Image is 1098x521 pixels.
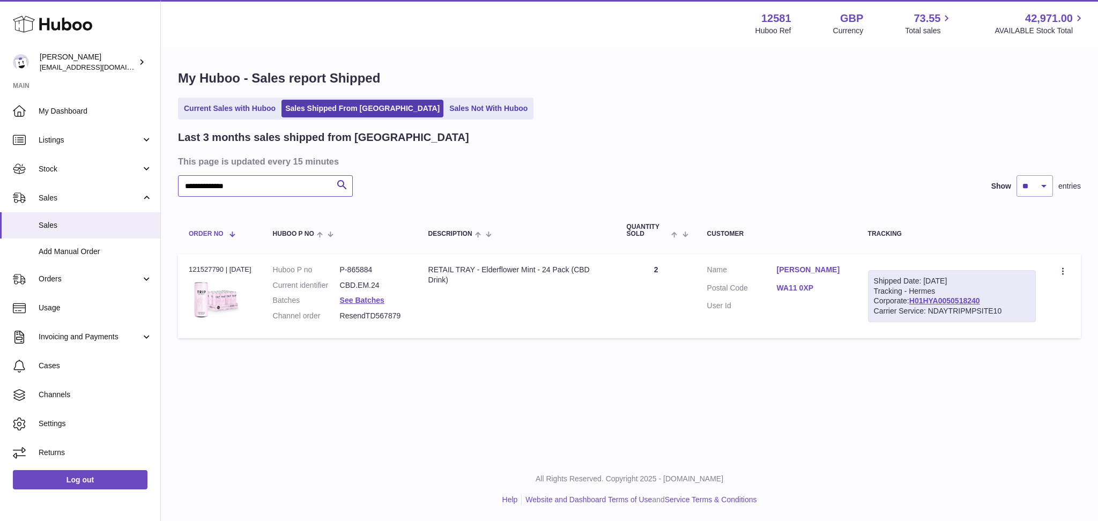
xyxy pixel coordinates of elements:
img: 125811697031383.png [189,278,242,321]
dt: User Id [707,301,777,311]
a: Help [502,495,518,504]
span: Returns [39,448,152,458]
span: Settings [39,419,152,429]
a: Service Terms & Conditions [665,495,757,504]
span: My Dashboard [39,106,152,116]
dd: CBD.EM.24 [340,280,407,291]
a: Sales Not With Huboo [446,100,531,117]
label: Show [991,181,1011,191]
span: Channels [39,390,152,400]
dt: Postal Code [707,283,777,296]
img: ibrewis@drink-trip.com [13,54,29,70]
h3: This page is updated every 15 minutes [178,155,1078,167]
span: Usage [39,303,152,313]
a: Website and Dashboard Terms of Use [525,495,652,504]
span: Orders [39,274,141,284]
a: [PERSON_NAME] [777,265,847,275]
span: Cases [39,361,152,371]
p: All Rights Reserved. Copyright 2025 - [DOMAIN_NAME] [169,474,1089,484]
span: Order No [189,230,224,237]
dt: Batches [273,295,340,306]
div: RETAIL TRAY - Elderflower Mint - 24 Pack (CBD Drink) [428,265,605,285]
a: H01HYA0050518240 [909,296,980,305]
h2: Last 3 months sales shipped from [GEOGRAPHIC_DATA] [178,130,469,145]
div: Shipped Date: [DATE] [874,276,1030,286]
span: Add Manual Order [39,247,152,257]
div: 121527790 | [DATE] [189,265,251,274]
span: 42,971.00 [1025,11,1073,26]
span: Sales [39,220,152,230]
a: Sales Shipped From [GEOGRAPHIC_DATA] [281,100,443,117]
div: Tracking - Hermes Corporate: [868,270,1036,323]
strong: 12581 [761,11,791,26]
li: and [522,495,756,505]
div: Huboo Ref [755,26,791,36]
span: AVAILABLE Stock Total [995,26,1085,36]
span: 73.55 [914,11,940,26]
span: Listings [39,135,141,145]
h1: My Huboo - Sales report Shipped [178,70,1081,87]
a: Current Sales with Huboo [180,100,279,117]
div: Carrier Service: NDAYTRIPMPSITE10 [874,306,1030,316]
a: 42,971.00 AVAILABLE Stock Total [995,11,1085,36]
div: Currency [833,26,864,36]
span: Invoicing and Payments [39,332,141,342]
td: 2 [616,254,696,339]
div: Customer [707,230,847,237]
span: Description [428,230,472,237]
dt: Huboo P no [273,265,340,275]
a: 73.55 Total sales [905,11,953,36]
dt: Channel order [273,311,340,321]
dd: P-865884 [340,265,407,275]
span: Huboo P no [273,230,314,237]
span: Quantity Sold [627,224,669,237]
dt: Name [707,265,777,278]
a: See Batches [340,296,384,304]
div: [PERSON_NAME] [40,52,136,72]
a: WA11 0XP [777,283,847,293]
span: Total sales [905,26,953,36]
div: Tracking [868,230,1036,237]
span: entries [1058,181,1081,191]
span: Sales [39,193,141,203]
dt: Current identifier [273,280,340,291]
a: Log out [13,470,147,489]
strong: GBP [840,11,863,26]
span: Stock [39,164,141,174]
dd: ResendTD567879 [340,311,407,321]
span: [EMAIL_ADDRESS][DOMAIN_NAME] [40,63,158,71]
